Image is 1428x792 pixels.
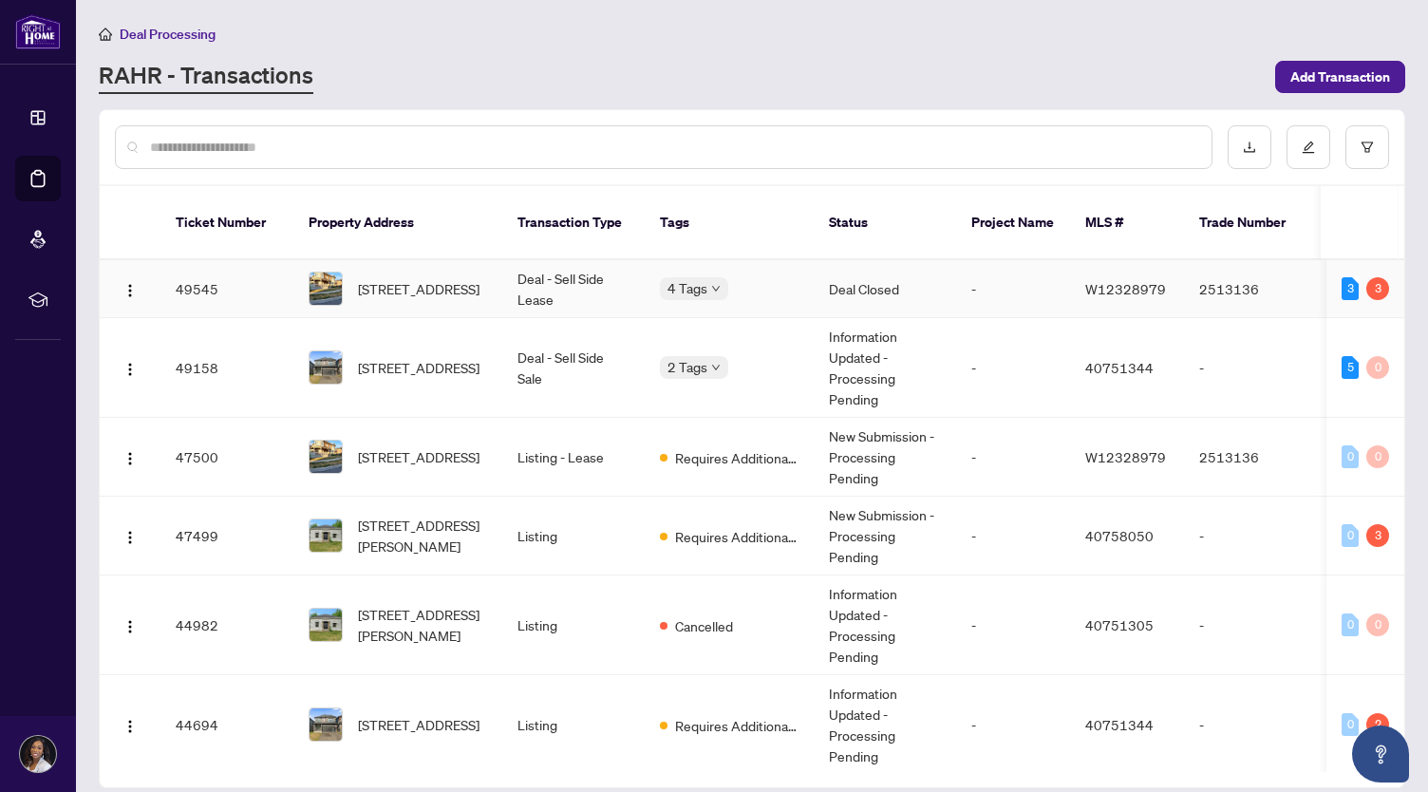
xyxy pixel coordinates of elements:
span: filter [1361,141,1374,154]
div: 2 [1366,713,1389,736]
span: download [1243,141,1256,154]
span: W12328979 [1085,280,1166,297]
th: Trade Number [1184,186,1317,260]
td: 2513136 [1184,418,1317,497]
button: Logo [115,442,145,472]
td: - [1184,675,1317,775]
button: Add Transaction [1275,61,1405,93]
td: Deal Closed [814,260,956,318]
button: Logo [115,352,145,383]
span: [STREET_ADDRESS] [358,357,479,378]
td: Information Updated - Processing Pending [814,318,956,418]
td: - [1184,575,1317,675]
button: Logo [115,709,145,740]
div: 5 [1342,356,1359,379]
div: 0 [1366,356,1389,379]
img: Logo [122,283,138,298]
span: 2 Tags [667,356,707,378]
img: thumbnail-img [310,519,342,552]
td: 49545 [160,260,293,318]
span: Requires Additional Docs [675,715,799,736]
img: thumbnail-img [310,441,342,473]
span: Requires Additional Docs [675,447,799,468]
span: W12328979 [1085,448,1166,465]
th: MLS # [1070,186,1184,260]
td: - [1184,318,1317,418]
span: edit [1302,141,1315,154]
span: 40751305 [1085,616,1154,633]
img: thumbnail-img [310,273,342,305]
td: New Submission - Processing Pending [814,418,956,497]
td: 47500 [160,418,293,497]
th: Transaction Type [502,186,645,260]
div: 0 [1342,713,1359,736]
button: Logo [115,520,145,551]
td: Listing [502,675,645,775]
button: Open asap [1352,726,1409,783]
span: 4 Tags [667,277,707,299]
img: logo [15,14,61,49]
span: Cancelled [675,615,733,636]
img: Logo [122,619,138,634]
td: 47499 [160,497,293,575]
td: Listing [502,497,645,575]
img: thumbnail-img [310,609,342,641]
td: 49158 [160,318,293,418]
div: 0 [1342,524,1359,547]
th: Project Name [956,186,1070,260]
span: Deal Processing [120,26,216,43]
td: 44982 [160,575,293,675]
div: 0 [1342,613,1359,636]
td: - [1184,497,1317,575]
a: RAHR - Transactions [99,60,313,94]
button: download [1228,125,1271,169]
td: New Submission - Processing Pending [814,497,956,575]
span: Add Transaction [1290,62,1390,92]
td: - [956,418,1070,497]
img: Logo [122,362,138,377]
td: 2513136 [1184,260,1317,318]
div: 0 [1342,445,1359,468]
div: 3 [1366,524,1389,547]
span: down [711,363,721,372]
button: filter [1345,125,1389,169]
button: edit [1287,125,1330,169]
td: Information Updated - Processing Pending [814,675,956,775]
div: 0 [1366,445,1389,468]
td: Listing - Lease [502,418,645,497]
button: Logo [115,273,145,304]
img: thumbnail-img [310,351,342,384]
span: [STREET_ADDRESS] [358,278,479,299]
th: Tags [645,186,814,260]
img: Profile Icon [20,736,56,772]
img: Logo [122,719,138,734]
img: thumbnail-img [310,708,342,741]
span: [STREET_ADDRESS] [358,446,479,467]
th: Ticket Number [160,186,293,260]
span: 40758050 [1085,527,1154,544]
td: - [956,675,1070,775]
td: - [956,318,1070,418]
td: Deal - Sell Side Lease [502,260,645,318]
td: Information Updated - Processing Pending [814,575,956,675]
td: - [956,497,1070,575]
span: 40751344 [1085,359,1154,376]
td: - [956,260,1070,318]
span: down [711,284,721,293]
td: 44694 [160,675,293,775]
div: 0 [1366,613,1389,636]
img: Logo [122,451,138,466]
span: home [99,28,112,41]
span: [STREET_ADDRESS] [358,714,479,735]
div: 3 [1342,277,1359,300]
span: [STREET_ADDRESS][PERSON_NAME] [358,604,487,646]
span: [STREET_ADDRESS][PERSON_NAME] [358,515,487,556]
button: Logo [115,610,145,640]
span: 40751344 [1085,716,1154,733]
td: Listing [502,575,645,675]
th: Property Address [293,186,502,260]
img: Logo [122,530,138,545]
td: - [956,575,1070,675]
th: Status [814,186,956,260]
span: Requires Additional Docs [675,526,799,547]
